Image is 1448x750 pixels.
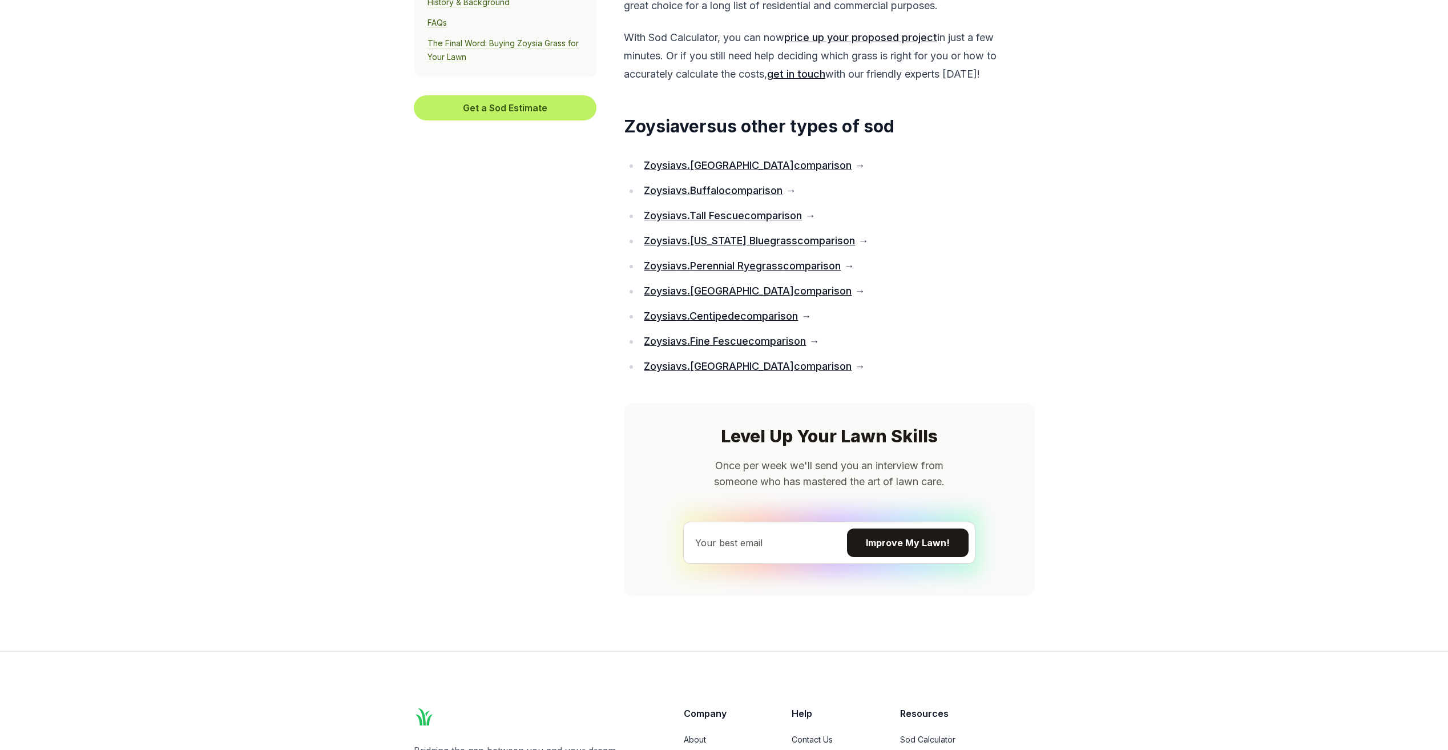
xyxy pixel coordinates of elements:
p: Help [792,707,872,720]
h2: Level Up Your Lawn Skills [638,426,1021,446]
p: Once per week we'll send you an interview from someone who has mastered the art of lawn care. [701,458,957,490]
li: → [640,332,1032,350]
a: Zoysiavs.Fine Fescuecomparison [644,335,806,347]
a: get in touch [767,68,825,80]
a: The Final Word: Buying Zoysia Grass for Your Lawn [427,38,579,62]
a: Sod Calculator [900,734,1035,745]
li: → [640,357,1032,376]
a: Zoysiavs.[GEOGRAPHIC_DATA]comparison [644,285,852,297]
li: → [640,307,1032,325]
a: Zoysiavs.Buffalocomparison [644,184,783,196]
li: → [640,207,1032,225]
p: With Sod Calculator, you can now in just a few minutes. Or if you still need help deciding which ... [624,29,1032,83]
li: → [640,182,1032,200]
li: → [640,156,1032,175]
a: Zoysiavs.Tall Fescuecomparison [644,209,802,221]
p: Resources [900,707,1035,720]
li: → [640,282,1032,300]
a: Zoysiavs.Centipedecomparison [644,310,798,322]
a: About [684,734,764,745]
p: Company [684,707,764,720]
input: Your best email [683,522,975,564]
li: → [640,232,1032,250]
button: Get a Sod Estimate [414,95,596,120]
a: Zoysiavs.[US_STATE] Bluegrasscomparison [644,235,855,247]
a: Zoysiavs.[GEOGRAPHIC_DATA]comparison [644,360,852,372]
h2: Zoysia versus other types of sod [624,115,1032,138]
button: Improve My Lawn! [847,529,969,557]
a: Contact Us [792,734,872,745]
a: FAQs [427,18,447,28]
a: Zoysiavs.Perennial Ryegrasscomparison [644,260,841,272]
li: → [640,257,1032,275]
a: Zoysiavs.[GEOGRAPHIC_DATA]comparison [644,159,852,171]
a: price up your proposed project [784,31,937,43]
